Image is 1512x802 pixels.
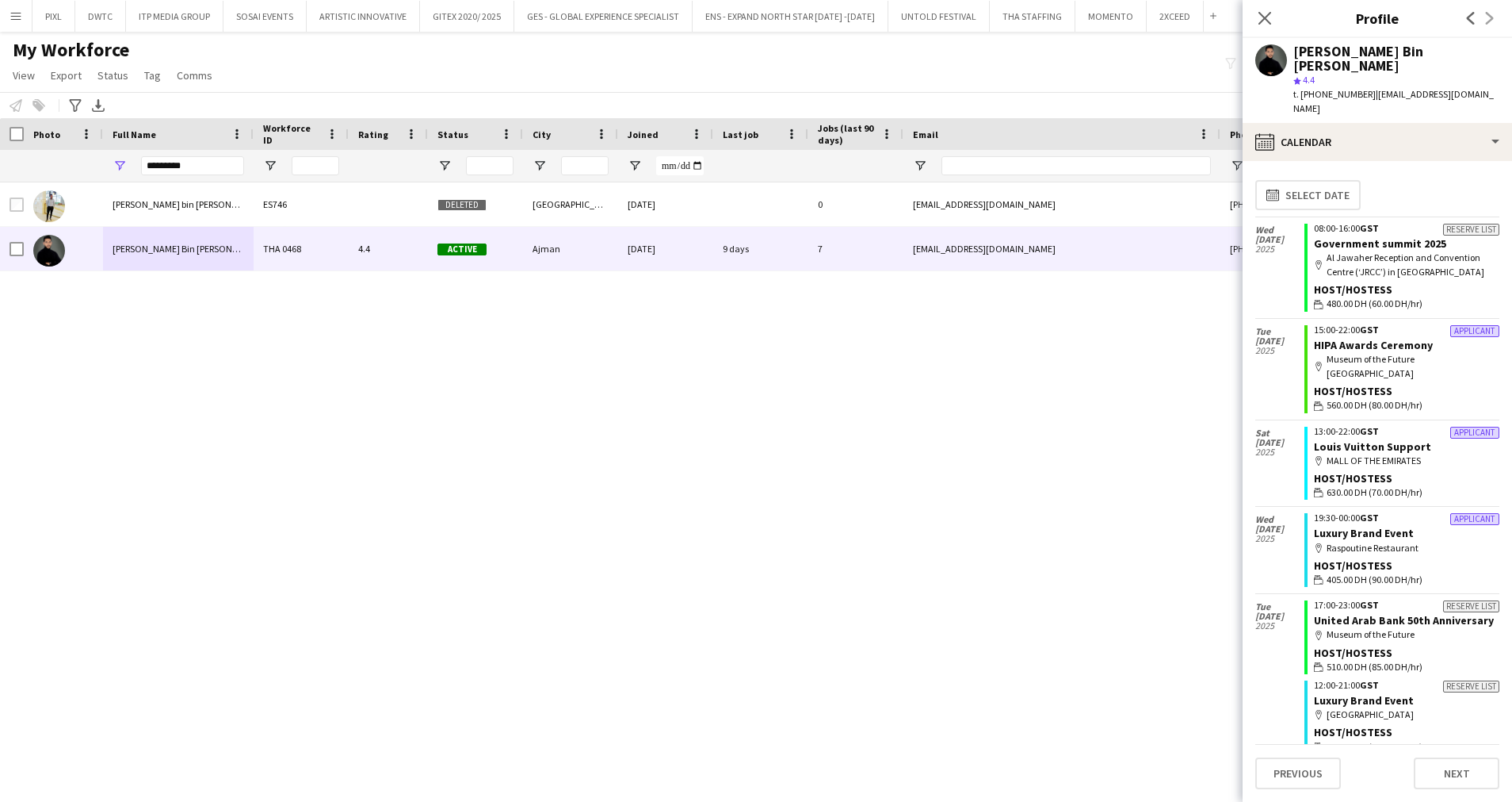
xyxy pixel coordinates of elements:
button: Open Filter Menu [263,159,277,173]
div: [GEOGRAPHIC_DATA] [523,182,618,226]
div: Applicant [1450,513,1499,525]
span: Wed [1255,515,1304,524]
span: GST [1360,324,1379,336]
span: Full Name [113,129,156,140]
div: Applicant [1450,325,1499,337]
button: GITEX 2020/ 2025 [420,1,514,32]
button: Open Filter Menu [628,159,642,173]
span: [DATE] [1255,438,1304,447]
div: Ajman [523,227,618,271]
a: Tag [138,65,167,86]
div: 0 [808,182,903,226]
div: [PHONE_NUMBER] [1220,227,1423,271]
h3: Profile [1243,8,1512,29]
span: Wed [1255,225,1304,235]
div: Reserve list [1443,681,1499,693]
a: Government summit 2025 [1314,236,1446,251]
span: GST [1360,512,1379,524]
div: Host/Hostess [1314,471,1499,485]
input: Joined Filter Input [656,156,704,175]
span: 2025 [1255,621,1304,631]
span: GST [1360,222,1379,234]
input: Status Filter Input [466,156,514,175]
span: [PERSON_NAME] bin [PERSON_NAME] [113,198,263,210]
span: Sat [1255,428,1304,438]
span: 2025 [1255,534,1304,543]
div: Host/Hostess [1314,384,1499,398]
span: Tag [144,68,161,83]
div: Museum of the Future [GEOGRAPHIC_DATA] [1314,352,1499,381]
span: Phone [1230,129,1258,140]
a: Luxury Brand Event [1314,693,1414,708]
app-action-btn: Advanced filters [66,96,85,115]
a: Comms [170,65,219,86]
button: UNTOLD FESTIVAL [888,1,990,32]
span: [DATE] [1255,524,1304,534]
app-action-btn: Export XLSX [89,96,108,115]
span: Joined [628,129,659,140]
div: [PERSON_NAME] Bin [PERSON_NAME] [1293,44,1499,73]
span: Last job [723,129,758,140]
button: Open Filter Menu [437,159,452,173]
button: ITP MEDIA GROUP [126,1,223,32]
a: View [6,65,41,86]
div: 4.4 [349,227,428,271]
div: 12:00-21:00 [1314,681,1499,690]
button: ARTISTIC INNOVATIVE [307,1,420,32]
span: Export [51,68,82,83]
div: Reserve list [1443,601,1499,612]
div: [GEOGRAPHIC_DATA] [1314,708,1499,722]
input: Full Name Filter Input [141,156,244,175]
button: PIXL [32,1,75,32]
span: Tue [1255,327,1304,336]
div: Host/Hostess [1314,646,1499,660]
span: 480.00 DH (60.00 DH/hr) [1327,297,1422,311]
a: United Arab Bank 50th Anniversary [1314,613,1494,627]
span: 630.00 DH (70.00 DH/hr) [1327,485,1422,500]
a: Louis Vuitton Support [1314,439,1431,454]
div: [DATE] [618,182,713,226]
div: Reserve list [1443,224,1499,236]
span: City [533,129,551,140]
span: Status [437,129,468,140]
div: THA 0468 [254,227,349,271]
div: MALL OF THE EMIRATES [1314,454,1499,468]
input: City Filter Input [561,156,609,175]
div: Host/Hostess [1314,282,1499,297]
div: 9 days [713,227,808,271]
span: [PERSON_NAME] Bin [PERSON_NAME] [113,243,264,255]
span: Comms [177,68,212,83]
span: | [EMAIL_ADDRESS][DOMAIN_NAME] [1293,88,1494,114]
button: Open Filter Menu [913,159,927,173]
img: Alhassan bin Alhassan [33,190,65,222]
a: HIPA Awards Ceremony [1314,338,1433,352]
div: [PHONE_NUMBER] [1220,182,1423,226]
span: Jobs (last 90 days) [818,122,875,146]
span: 4.4 [1303,74,1315,86]
div: Host/Hostess [1314,725,1499,739]
span: 2025 [1255,346,1304,355]
div: ES746 [254,182,349,226]
div: 19:30-00:00 [1314,513,1499,523]
span: 560.00 DH (80.00 DH/hr) [1327,398,1422,413]
div: 13:00-22:00 [1314,427,1499,436]
button: MOMENTO [1075,1,1147,32]
a: Luxury Brand Event [1314,526,1414,540]
span: 2025 [1255,244,1304,254]
div: 7 [808,227,903,271]
span: Active [437,244,487,255]
a: Status [91,65,135,86]
span: [DATE] [1255,612,1304,621]
span: [DATE] [1255,336,1304,346]
button: GES - GLOBAL EXPERIENCE SPECIALIST [514,1,693,32]
button: Open Filter Menu [533,159,547,173]
img: Hassan Bin Rashid Ahmed [33,235,65,267]
span: GST [1360,679,1379,691]
div: Host/Hostess [1314,558,1499,573]
div: 15:00-22:00 [1314,325,1499,335]
button: Open Filter Menu [1230,159,1244,173]
span: 405.00 DH (90.00 DH/hr) [1327,573,1422,587]
span: 2025 [1255,447,1304,457]
span: Deleted [437,199,487,211]
span: Photo [33,129,60,140]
